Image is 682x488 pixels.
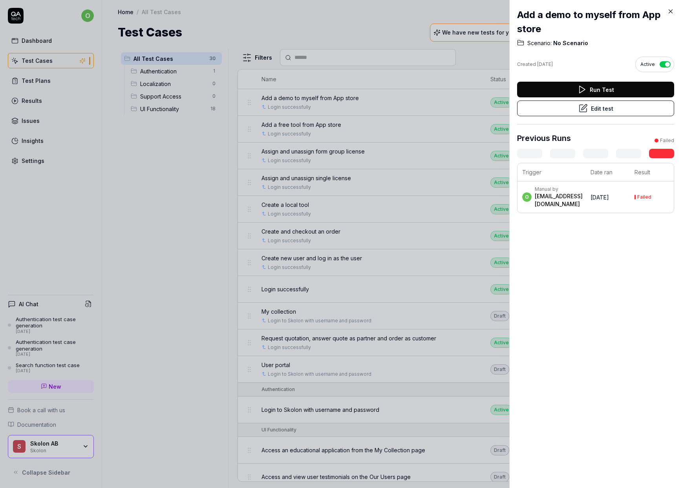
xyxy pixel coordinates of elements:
time: [DATE] [591,194,609,201]
div: Failed [637,195,651,199]
div: Created [517,61,553,68]
time: [DATE] [537,61,553,67]
h3: Previous Runs [517,132,571,144]
th: Trigger [517,163,586,181]
div: Manual by [535,186,583,192]
div: [EMAIL_ADDRESS][DOMAIN_NAME] [535,192,583,208]
th: Result [630,163,674,181]
span: o [522,192,532,202]
span: No Scenario [552,39,588,47]
span: Scenario: [527,39,552,47]
th: Date ran [586,163,630,181]
button: Edit test [517,101,674,116]
button: Run Test [517,82,674,97]
h2: Add a demo to myself from App store [517,8,674,36]
span: Active [640,61,655,68]
div: Failed [660,137,674,144]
